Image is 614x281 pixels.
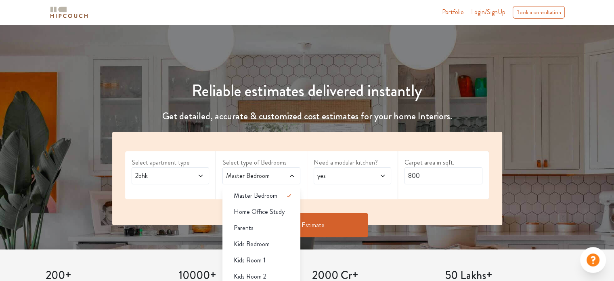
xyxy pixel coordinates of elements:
span: Master Bedroom [224,171,277,181]
label: Select type of Bedrooms [222,158,300,167]
div: select 1 more room(s) [222,184,300,193]
span: yes [316,171,369,181]
input: Enter area sqft [404,167,482,184]
img: logo-horizontal.svg [49,5,89,19]
span: Login/SignUp [471,7,505,17]
div: Book a consultation [513,6,565,19]
label: Select apartment type [132,158,210,167]
span: Master Bedroom [234,191,277,201]
a: Portfolio [442,7,464,17]
h4: Get detailed, accurate & customized cost estimates for your home Interiors. [107,110,507,122]
span: 2bhk [134,171,187,181]
label: Carpet area in sqft. [404,158,482,167]
h1: Reliable estimates delivered instantly [107,81,507,101]
span: Parents [234,223,254,233]
button: Get Estimate [247,213,368,237]
span: Kids Bedroom [234,239,270,249]
label: Need a modular kitchen? [314,158,392,167]
span: Kids Room 1 [234,256,266,265]
span: Home Office Study [234,207,285,217]
span: logo-horizontal.svg [49,3,89,21]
